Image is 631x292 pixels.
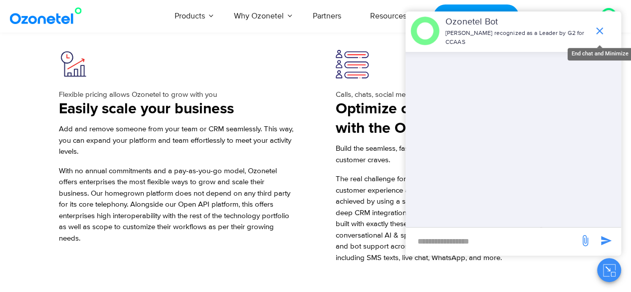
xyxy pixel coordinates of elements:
[445,29,589,47] p: [PERSON_NAME] recognized as a Leader by G2 for CCAAS
[411,233,574,251] div: new-msg-input
[575,231,595,251] span: send message
[336,89,573,100] p: Calls, chats, social media - all in one place
[59,99,296,118] h3: Easily scale your business
[411,16,439,45] img: header
[596,231,616,251] span: send message
[336,173,573,263] p: The real challenge for enterprises [DATE] is to offer personalized customer experience at scale a...
[336,143,573,165] p: Build the seamless, fast, personalized communications your modern customer craves.
[336,49,369,79] img: every1
[597,258,621,282] button: Close chat
[433,4,519,28] a: Request a Demo
[590,21,610,41] span: end chat or minimize
[336,99,573,138] h3: Optimize customer experience with the Ozonetel CX Hub
[59,49,89,79] img: Boost Productivity
[445,15,589,29] p: Ozonetel Bot
[59,123,296,157] p: Add and remove someone from your team or CRM seamlessly. This way, you can expand your platform a...
[59,165,296,244] p: With no annual commitments and a pay-as-you-go model, Ozonetel offers enterprises the most flexib...
[59,89,296,100] p: Flexible pricing allows Ozonetel to grow with you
